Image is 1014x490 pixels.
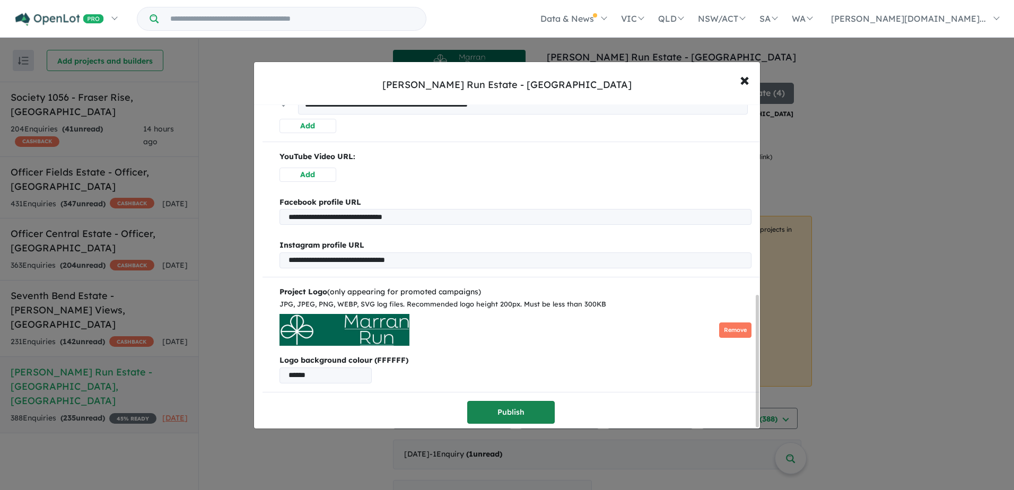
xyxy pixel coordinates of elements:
span: [PERSON_NAME][DOMAIN_NAME]... [831,13,986,24]
div: JPG, JPEG, PNG, WEBP, SVG log files. Recommended logo height 200px. Must be less than 300KB [279,299,751,310]
b: Project Logo [279,287,327,296]
img: Openlot PRO Logo White [15,13,104,26]
img: Marran%20Run%20Estate%20-%20Thomastown___1710367702_0.jpg [279,314,409,346]
button: Add [279,168,336,182]
div: (only appearing for promoted campaigns) [279,286,751,299]
input: Try estate name, suburb, builder or developer [161,7,424,30]
b: Instagram profile URL [279,240,364,250]
p: YouTube Video URL: [279,151,751,163]
button: Remove [719,322,751,338]
button: Add [279,119,336,133]
button: Publish [467,401,555,424]
span: × [740,68,749,91]
b: Facebook profile URL [279,197,361,207]
b: Logo background colour (FFFFFF) [279,354,751,367]
div: [PERSON_NAME] Run Estate - [GEOGRAPHIC_DATA] [382,78,632,92]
